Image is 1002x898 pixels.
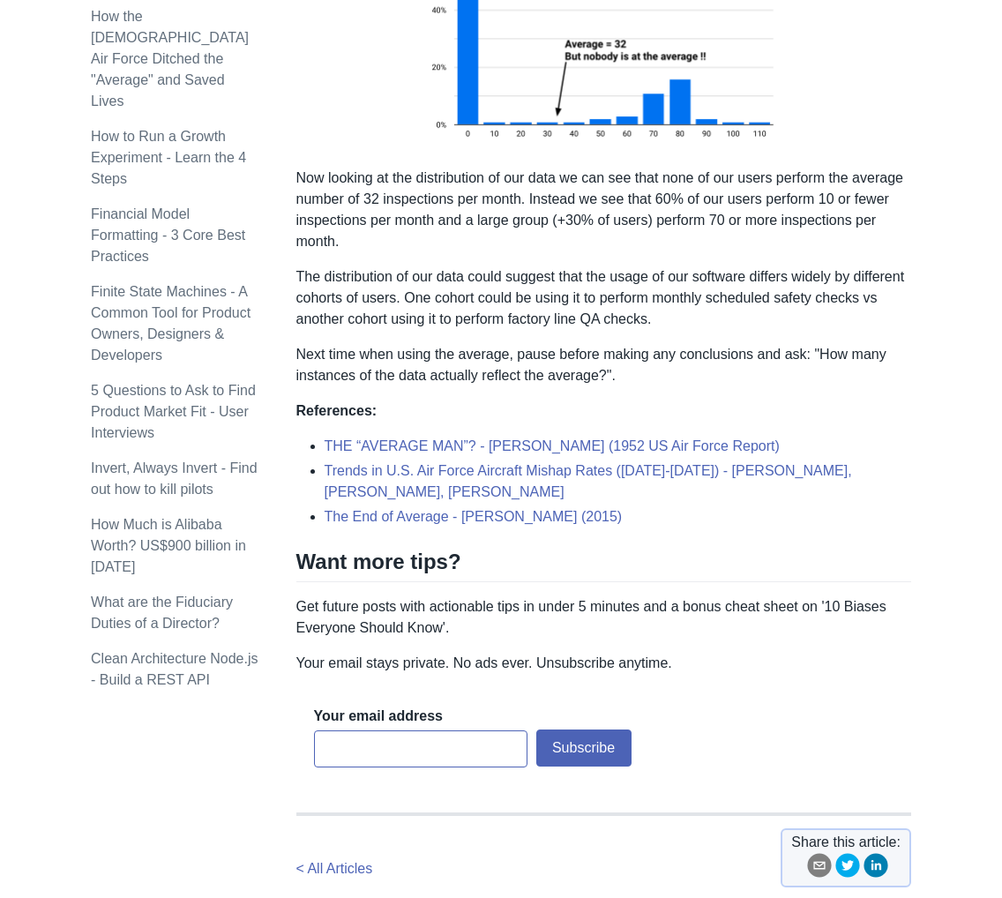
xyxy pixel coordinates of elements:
[835,853,860,884] button: twitter
[91,206,245,264] a: Financial Model Formatting - 3 Core Best Practices
[791,832,901,853] span: Share this article:
[864,853,888,884] button: linkedin
[325,463,852,499] a: Trends in U.S. Air Force Aircraft Mishap Rates ([DATE]-[DATE]) - [PERSON_NAME], [PERSON_NAME], [P...
[296,596,911,639] p: Get future posts with actionable tips in under 5 minutes and a bonus cheat sheet on '10 Biases Ev...
[296,549,911,582] h2: Want more tips?
[296,266,911,330] p: The distribution of our data could suggest that the usage of our software differs widely by diffe...
[296,861,373,876] a: < All Articles
[536,730,632,767] button: Subscribe
[314,707,443,726] label: Your email address
[91,517,246,574] a: How Much is Alibaba Worth? US$900 billion in [DATE]
[91,595,233,631] a: What are the Fiduciary Duties of a Director?
[807,853,832,884] button: email
[296,403,378,418] strong: References:
[91,129,246,186] a: How to Run a Growth Experiment - Learn the 4 Steps
[91,9,249,109] a: How the [DEMOGRAPHIC_DATA] Air Force Ditched the "Average" and Saved Lives
[91,460,258,497] a: Invert, Always Invert - Find out how to kill pilots
[296,168,911,252] p: Now looking at the distribution of our data we can see that none of our users perform the average...
[91,651,258,687] a: Clean Architecture Node.js - Build a REST API
[296,653,911,674] p: Your email stays private. No ads ever. Unsubscribe anytime.
[91,284,250,363] a: Finite State Machines - A Common Tool for Product Owners, Designers & Developers
[325,509,623,524] a: The End of Average - [PERSON_NAME] (2015)
[325,438,780,453] a: THE “AVERAGE MAN”? - [PERSON_NAME] (1952 US Air Force Report)
[91,383,256,440] a: 5 Questions to Ask to Find Product Market Fit - User Interviews
[296,344,911,386] p: Next time when using the average, pause before making any conclusions and ask: "How many instance...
